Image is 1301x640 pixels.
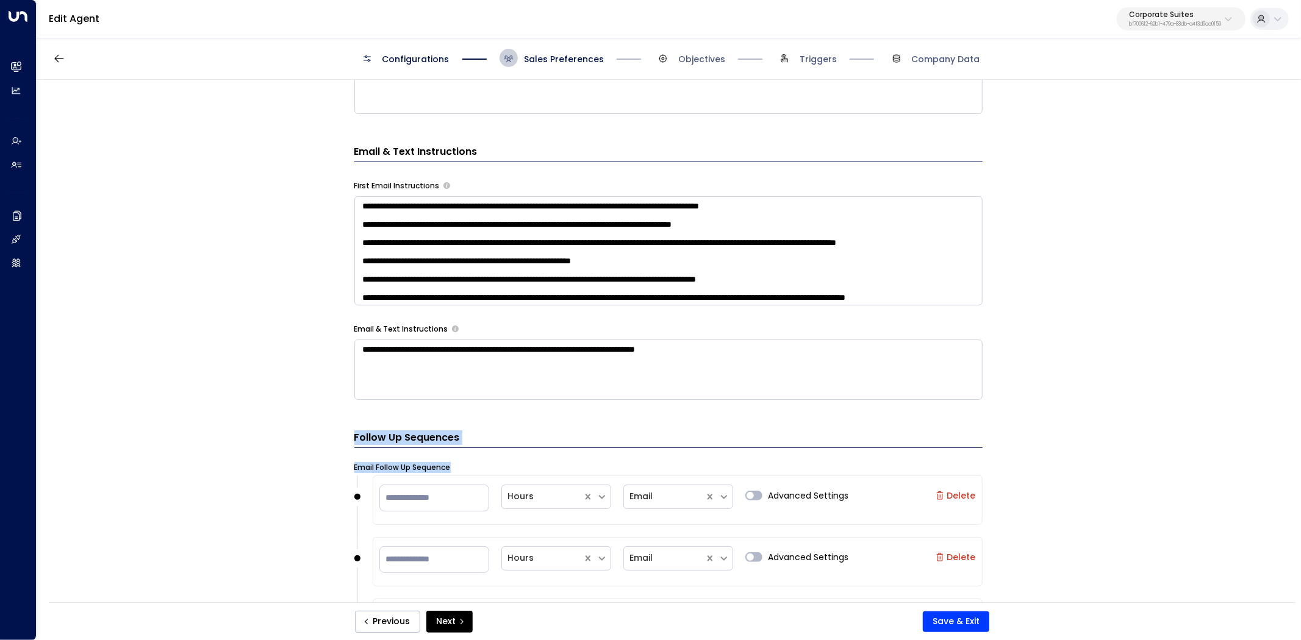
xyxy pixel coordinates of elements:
span: Triggers [800,53,837,65]
h3: Email & Text Instructions [354,144,983,162]
button: Save & Exit [923,611,989,632]
label: Delete [936,491,976,500]
h3: Follow Up Sequences [354,430,983,448]
label: Email & Text Instructions [354,324,448,335]
label: First Email Instructions [354,180,440,191]
label: Email Follow Up Sequence [354,462,451,473]
p: Corporate Suites [1129,11,1221,18]
span: Sales Preferences [524,53,604,65]
label: Delete [936,552,976,562]
a: Edit Agent [49,12,99,26]
button: Next [426,611,473,633]
span: Advanced Settings [769,489,849,502]
button: Corporate Suitesbf700612-62b1-479a-83db-a4f3d9aa0159 [1117,7,1245,30]
button: Specify instructions for the agent's first email only, such as introductory content, special offe... [443,182,450,189]
span: Advanced Settings [769,551,849,564]
button: Provide any specific instructions you want the agent to follow only when responding to leads via ... [452,325,459,332]
span: Configurations [382,53,450,65]
span: Objectives [678,53,725,65]
button: Previous [355,611,420,633]
span: Company Data [912,53,980,65]
p: bf700612-62b1-479a-83db-a4f3d9aa0159 [1129,22,1221,27]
